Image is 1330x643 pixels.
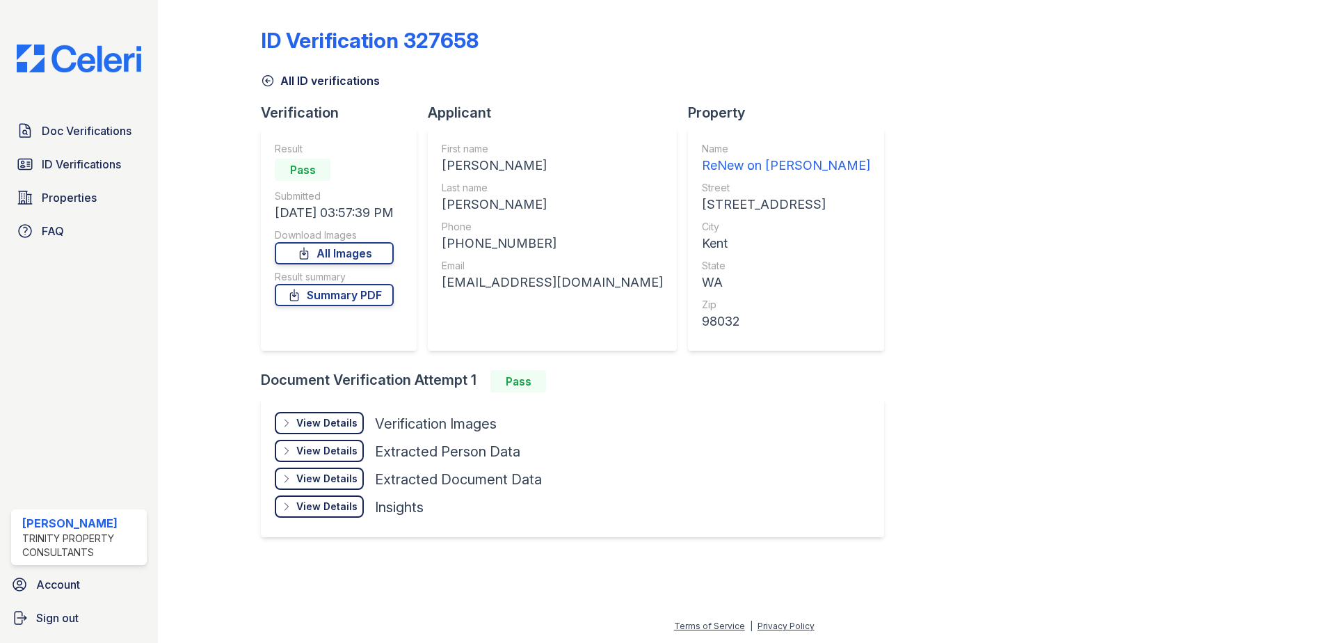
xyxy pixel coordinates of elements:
[296,416,358,430] div: View Details
[275,142,394,156] div: Result
[11,117,147,145] a: Doc Verifications
[275,189,394,203] div: Submitted
[674,621,745,631] a: Terms of Service
[702,220,870,234] div: City
[275,284,394,306] a: Summary PDF
[42,223,64,239] span: FAQ
[702,195,870,214] div: [STREET_ADDRESS]
[22,532,141,559] div: Trinity Property Consultants
[442,259,663,273] div: Email
[296,472,358,486] div: View Details
[702,259,870,273] div: State
[758,621,815,631] a: Privacy Policy
[261,370,895,392] div: Document Verification Attempt 1
[702,298,870,312] div: Zip
[11,217,147,245] a: FAQ
[36,576,80,593] span: Account
[11,150,147,178] a: ID Verifications
[22,515,141,532] div: [PERSON_NAME]
[702,142,870,156] div: Name
[261,72,380,89] a: All ID verifications
[442,181,663,195] div: Last name
[6,571,152,598] a: Account
[42,156,121,173] span: ID Verifications
[442,273,663,292] div: [EMAIL_ADDRESS][DOMAIN_NAME]
[42,189,97,206] span: Properties
[275,203,394,223] div: [DATE] 03:57:39 PM
[275,159,330,181] div: Pass
[702,156,870,175] div: ReNew on [PERSON_NAME]
[702,142,870,175] a: Name ReNew on [PERSON_NAME]
[275,242,394,264] a: All Images
[296,444,358,458] div: View Details
[702,234,870,253] div: Kent
[442,195,663,214] div: [PERSON_NAME]
[442,220,663,234] div: Phone
[490,370,546,392] div: Pass
[42,122,131,139] span: Doc Verifications
[375,442,520,461] div: Extracted Person Data
[375,470,542,489] div: Extracted Document Data
[296,500,358,514] div: View Details
[261,28,479,53] div: ID Verification 327658
[442,142,663,156] div: First name
[6,45,152,72] img: CE_Logo_Blue-a8612792a0a2168367f1c8372b55b34899dd931a85d93a1a3d3e32e68fde9ad4.png
[688,103,895,122] div: Property
[442,234,663,253] div: [PHONE_NUMBER]
[36,610,79,626] span: Sign out
[261,103,428,122] div: Verification
[275,270,394,284] div: Result summary
[702,312,870,331] div: 98032
[750,621,753,631] div: |
[428,103,688,122] div: Applicant
[442,156,663,175] div: [PERSON_NAME]
[375,414,497,434] div: Verification Images
[702,273,870,292] div: WA
[11,184,147,212] a: Properties
[6,604,152,632] a: Sign out
[702,181,870,195] div: Street
[275,228,394,242] div: Download Images
[375,498,424,517] div: Insights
